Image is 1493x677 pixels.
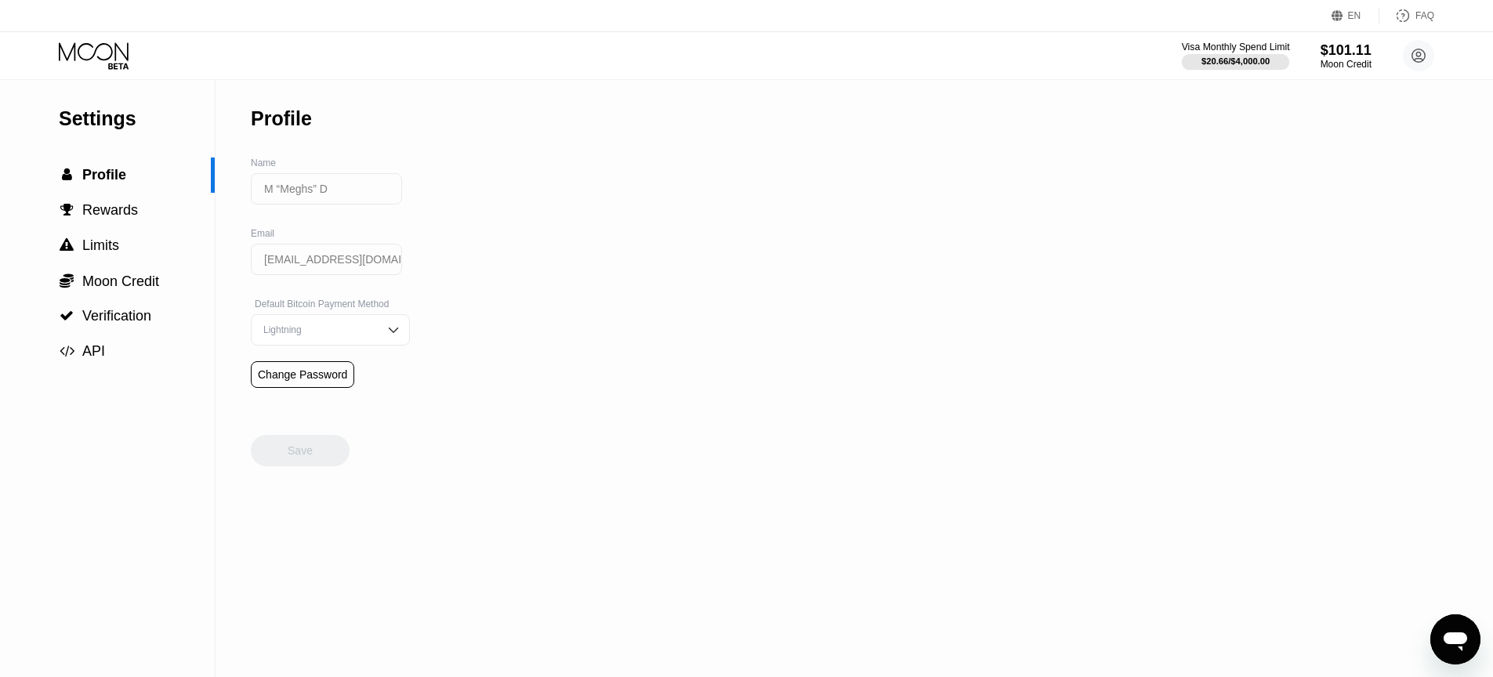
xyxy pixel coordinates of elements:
[1332,8,1379,24] div: EN
[259,324,378,335] div: Lightning
[1321,59,1372,70] div: Moon Credit
[251,107,312,130] div: Profile
[59,344,74,358] div: 
[1321,42,1372,70] div: $101.11Moon Credit
[82,273,159,289] span: Moon Credit
[1430,614,1480,664] iframe: Button to launch messaging window
[251,157,410,168] div: Name
[59,273,74,288] div: 
[251,299,410,310] div: Default Bitcoin Payment Method
[251,228,410,239] div: Email
[59,107,215,130] div: Settings
[1348,10,1361,21] div: EN
[1201,56,1270,66] div: $20.66 / $4,000.00
[251,361,354,388] div: Change Password
[1379,8,1434,24] div: FAQ
[82,167,126,183] span: Profile
[59,309,74,323] div: 
[59,238,74,252] div: 
[1415,10,1434,21] div: FAQ
[82,343,105,359] span: API
[1321,42,1372,59] div: $101.11
[82,202,138,218] span: Rewards
[60,273,74,288] span: 
[1183,42,1288,70] div: Visa Monthly Spend Limit$20.66/$4,000.00
[82,237,119,253] span: Limits
[59,203,74,217] div: 
[59,168,74,182] div: 
[60,238,74,252] span: 
[60,309,74,323] span: 
[62,168,72,182] span: 
[82,308,151,324] span: Verification
[1182,42,1290,52] div: Visa Monthly Spend Limit
[60,203,74,217] span: 
[60,344,74,358] span: 
[258,368,347,381] div: Change Password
